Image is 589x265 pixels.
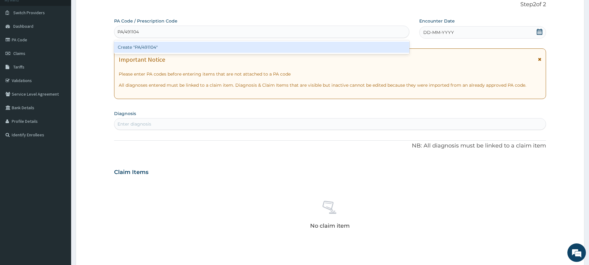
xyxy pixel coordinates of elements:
[117,121,151,127] div: Enter diagnosis
[114,18,177,24] label: PA Code / Prescription Code
[13,51,25,56] span: Claims
[119,71,541,77] p: Please enter PA codes before entering items that are not attached to a PA code
[3,168,118,190] textarea: Type your message and hit 'Enter'
[101,3,116,18] div: Minimize live chat window
[13,10,45,15] span: Switch Providers
[114,169,148,176] h3: Claim Items
[310,223,350,229] p: No claim item
[13,23,33,29] span: Dashboard
[32,35,104,43] div: Chat with us now
[114,42,409,53] div: Create "PA/491104"
[419,18,455,24] label: Encounter Date
[119,82,541,88] p: All diagnoses entered must be linked to a claim item. Diagnosis & Claim Items that are visible bu...
[11,31,25,46] img: d_794563401_company_1708531726252_794563401
[114,1,546,8] p: Step 2 of 2
[114,142,546,150] p: NB: All diagnosis must be linked to a claim item
[36,78,85,140] span: We're online!
[114,110,136,117] label: Diagnosis
[119,56,165,63] h1: Important Notice
[423,29,454,35] span: DD-MM-YYYY
[13,64,24,70] span: Tariffs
